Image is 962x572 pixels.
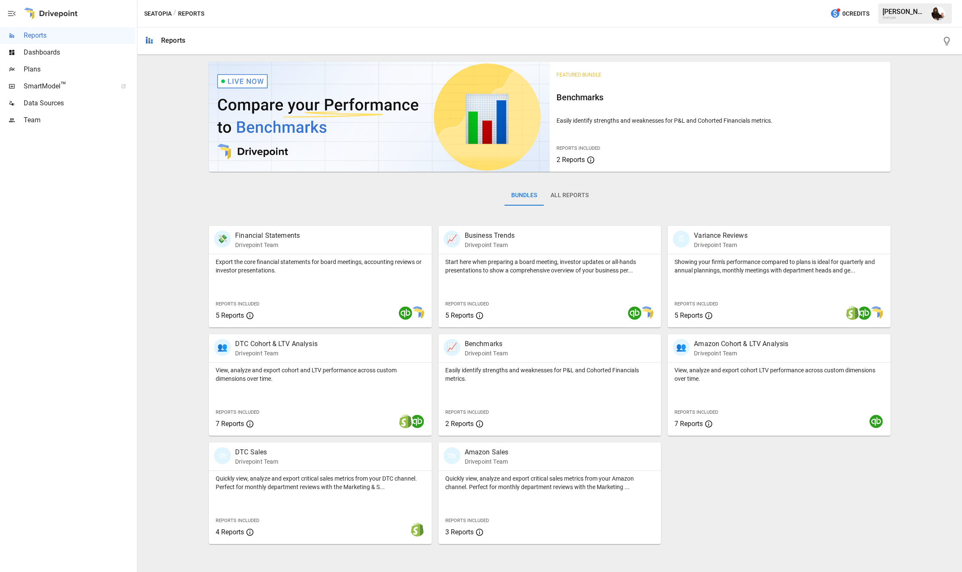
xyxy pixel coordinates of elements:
img: quickbooks [411,415,424,428]
img: shopify [411,523,424,536]
img: quickbooks [858,306,871,320]
span: Data Sources [24,98,135,108]
span: Reports Included [445,518,489,523]
p: Export the core financial statements for board meetings, accounting reviews or investor presentat... [216,258,425,275]
div: 💸 [214,231,231,247]
div: 👥 [673,339,690,356]
div: 📈 [444,339,460,356]
span: Team [24,115,135,125]
img: smart model [411,306,424,320]
p: Drivepoint Team [235,349,318,357]
p: Financial Statements [235,231,300,241]
span: Featured Bundle [556,72,601,78]
span: Reports Included [216,301,259,307]
p: Drivepoint Team [694,349,788,357]
span: Reports Included [216,518,259,523]
span: 5 Reports [674,311,703,319]
span: Reports Included [674,410,718,415]
p: Drivepoint Team [235,457,278,466]
h6: Benchmarks [556,91,884,104]
p: View, analyze and export cohort and LTV performance across custom dimensions over time. [216,366,425,383]
span: Reports [24,30,135,41]
img: shopify [846,306,859,320]
span: 5 Reports [216,311,244,319]
p: Amazon Cohort & LTV Analysis [694,339,788,349]
span: 3 Reports [445,528,474,536]
p: Quickly view, analyze and export critical sales metrics from your Amazon channel. Perfect for mon... [445,474,655,491]
img: quickbooks [399,306,412,320]
button: Ryan Dranginis [926,2,950,25]
button: All Reports [544,185,595,206]
p: Drivepoint Team [465,457,509,466]
img: shopify [399,415,412,428]
span: Plans [24,64,135,74]
img: quickbooks [869,415,883,428]
span: 2 Reports [445,420,474,428]
p: Benchmarks [465,339,508,349]
span: ™ [60,80,66,91]
img: smart model [640,306,653,320]
p: Drivepoint Team [694,241,747,249]
div: Seatopia [883,16,926,19]
p: Drivepoint Team [465,349,508,357]
img: quickbooks [628,306,641,320]
button: Bundles [504,185,544,206]
span: 2 Reports [556,156,585,164]
p: Drivepoint Team [465,241,515,249]
p: Easily identify strengths and weaknesses for P&L and Cohorted Financials metrics. [445,366,655,383]
div: 👥 [214,339,231,356]
p: Easily identify strengths and weaknesses for P&L and Cohorted Financials metrics. [556,116,884,125]
span: Reports Included [556,146,600,151]
div: 🛍 [214,447,231,464]
span: Reports Included [445,410,489,415]
span: Reports Included [216,410,259,415]
div: 🗓 [673,231,690,247]
span: 7 Reports [674,420,703,428]
p: DTC Cohort & LTV Analysis [235,339,318,349]
p: Amazon Sales [465,447,509,457]
span: Reports Included [445,301,489,307]
div: [PERSON_NAME] [883,8,926,16]
p: Showing your firm's performance compared to plans is ideal for quarterly and annual plannings, mo... [674,258,884,275]
p: Business Trends [465,231,515,241]
p: View, analyze and export cohort LTV performance across custom dimensions over time. [674,366,884,383]
div: Reports [161,36,185,44]
p: Quickly view, analyze and export critical sales metrics from your DTC channel. Perfect for monthl... [216,474,425,491]
img: video thumbnail [209,62,550,172]
span: 7 Reports [216,420,244,428]
span: Dashboards [24,47,135,58]
span: SmartModel [24,81,112,91]
div: / [173,8,176,19]
span: 4 Reports [216,528,244,536]
button: 0Credits [827,6,873,22]
p: DTC Sales [235,447,278,457]
img: Ryan Dranginis [932,7,945,20]
button: Seatopia [144,8,172,19]
p: Variance Reviews [694,231,747,241]
p: Start here when preparing a board meeting, investor updates or all-hands presentations to show a ... [445,258,655,275]
span: Reports Included [674,301,718,307]
img: smart model [869,306,883,320]
div: 📈 [444,231,460,247]
span: 5 Reports [445,311,474,319]
div: 🛍 [444,447,460,464]
p: Drivepoint Team [235,241,300,249]
span: 0 Credits [842,8,869,19]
